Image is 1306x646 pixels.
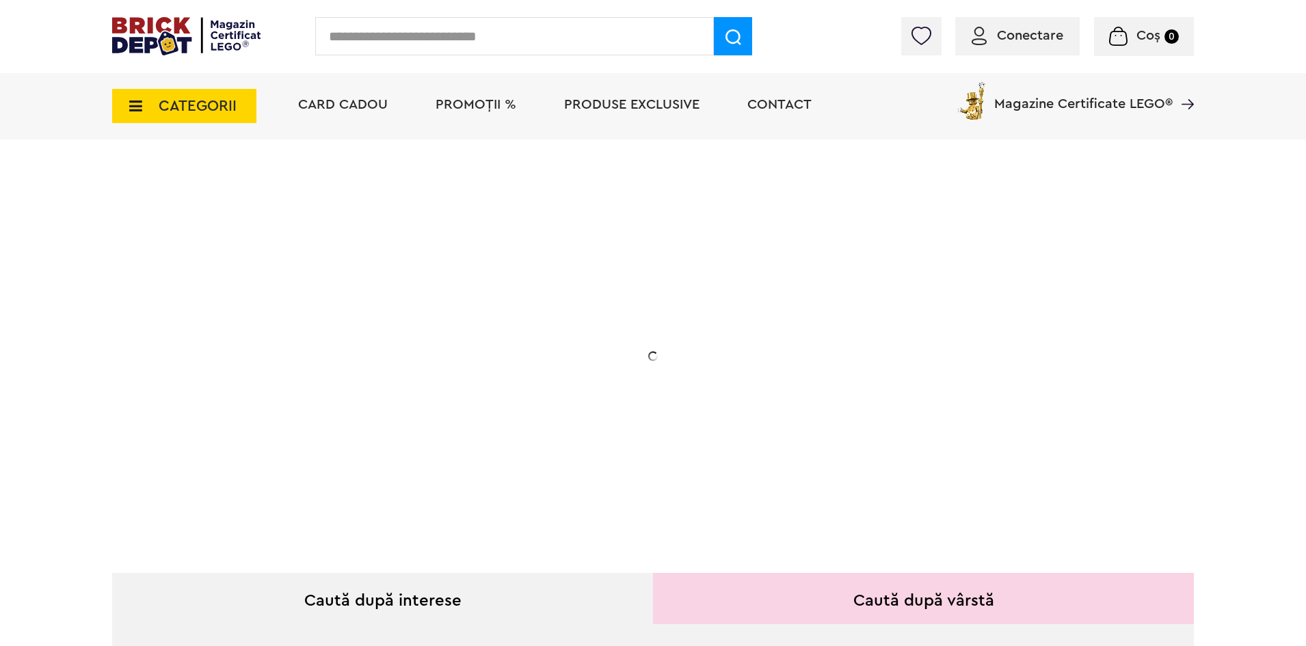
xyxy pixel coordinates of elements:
[564,98,699,111] a: Produse exclusive
[747,98,812,111] a: Contact
[997,29,1063,42] span: Conectare
[653,573,1194,624] div: Caută după vârstă
[209,427,483,444] div: Explorează
[209,275,483,325] h1: 20% Reducere!
[994,79,1173,111] span: Magazine Certificate LEGO®
[1164,29,1179,44] small: 0
[159,98,237,113] span: CATEGORII
[209,338,483,396] h2: La două seturi LEGO de adulți achiziționate din selecție! În perioada 12 - [DATE]!
[1136,29,1160,42] span: Coș
[1173,79,1194,93] a: Magazine Certificate LEGO®
[298,98,388,111] a: Card Cadou
[972,29,1063,42] a: Conectare
[112,573,653,624] div: Caută după interese
[436,98,516,111] a: PROMOȚII %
